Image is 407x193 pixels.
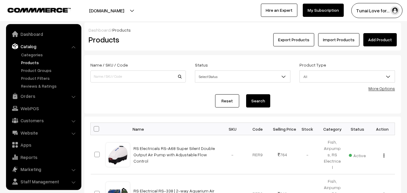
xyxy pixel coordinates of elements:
a: Marketing [8,164,79,175]
a: Product Groups [20,67,79,73]
td: - [220,135,245,174]
td: - [295,135,320,174]
label: Name / SKU / Code [90,62,128,68]
img: Menu [384,154,384,157]
a: Website [8,127,79,138]
a: Products [20,59,79,66]
a: Dashboard [8,29,79,39]
th: Name [130,123,220,135]
a: Apps [8,139,79,150]
button: [DOMAIN_NAME] [68,3,145,18]
a: RS Electricals RS-A68 Super Silent Double Output Air Pump with Adjustable Flow Control [133,146,215,163]
span: Products [112,27,131,33]
a: Reviews & Ratings [20,83,79,89]
a: Reset [215,94,239,107]
a: Staff Management [8,176,79,187]
a: Categories [20,51,79,58]
button: Search [246,94,270,107]
th: SKU [220,123,245,135]
td: Fish, Airpumps, RS Electrical [320,135,345,174]
th: Selling Price [270,123,295,135]
div: / [89,27,397,33]
a: WebPOS [8,103,79,114]
button: Tunai Love for… [351,3,402,18]
a: Dashboard [89,27,111,33]
span: Select Status [195,70,290,82]
a: Import Products [318,33,359,46]
th: Status [345,123,370,135]
h2: Products [89,35,185,44]
button: Export Products [273,33,314,46]
span: Active [349,151,366,159]
a: My Subscription [303,4,344,17]
td: 764 [270,135,295,174]
a: COMMMERCE [8,6,60,13]
span: All [300,71,395,82]
th: Stock [295,123,320,135]
th: Category [320,123,345,135]
td: RER9 [245,135,270,174]
a: Product Filters [20,75,79,81]
img: COMMMERCE [8,8,71,12]
a: Customers [8,115,79,126]
label: Status [195,62,208,68]
a: Add Product [363,33,397,46]
span: All [299,70,395,82]
input: Name / SKU / Code [90,70,186,82]
a: More Options [368,86,395,91]
th: Code [245,123,270,135]
img: user [390,6,399,15]
a: Hire an Expert [261,4,297,17]
label: Product Type [299,62,326,68]
a: Catalog [8,41,79,52]
a: Orders [8,91,79,101]
th: Action [370,123,395,135]
a: Reports [8,152,79,163]
span: Select Status [195,71,290,82]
